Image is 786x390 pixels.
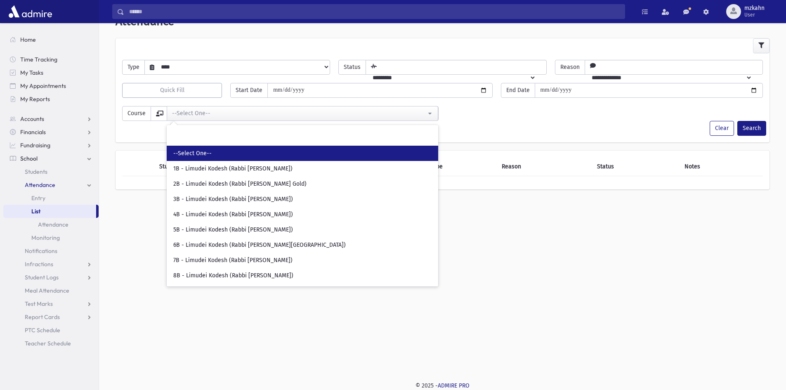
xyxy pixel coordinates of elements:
a: Report Cards [3,310,99,324]
a: Accounts [3,112,99,125]
button: Search [737,121,766,136]
span: PTC Schedule [25,326,60,334]
a: My Reports [3,92,99,106]
th: Type [426,157,497,176]
a: List [3,205,96,218]
a: Test Marks [3,297,99,310]
button: --Select One-- [167,106,438,121]
a: Time Tracking [3,53,99,66]
span: My Tasks [20,69,43,76]
span: mzkahn [744,5,765,12]
th: Notes [680,157,763,176]
a: PTC Schedule [3,324,99,337]
button: Clear [710,121,734,136]
span: Notifications [25,247,57,255]
span: My Reports [20,95,50,103]
input: Search [124,4,625,19]
div: --Select One-- [172,109,426,118]
span: Students [25,168,47,175]
span: 1B - Limudei Kodesh (Rabbi [PERSON_NAME]) [173,165,293,173]
span: Quick Fill [160,87,184,94]
span: Accounts [20,115,44,123]
span: School [20,155,38,162]
input: Search [170,130,435,144]
span: Type [122,60,145,75]
a: Monitoring [3,231,99,244]
span: End Date [501,83,535,98]
span: Meal Attendance [25,287,69,294]
a: Attendance [3,218,99,231]
span: Teacher Schedule [25,340,71,347]
span: Test Marks [25,300,53,307]
a: ADMIRE PRO [438,382,470,389]
span: Time Tracking [20,56,57,63]
span: Entry [31,194,45,202]
span: Course [122,106,151,121]
a: My Tasks [3,66,99,79]
span: 8B - Limudei Kodesh (Rabbi [PERSON_NAME]) [173,272,293,280]
span: 2B - Limudei Kodesh (Rabbi [PERSON_NAME] Gold) [173,180,307,188]
a: Fundraising [3,139,99,152]
button: Quick Fill [122,83,222,98]
a: Entry [3,191,99,205]
span: Report Cards [25,313,60,321]
a: Meal Attendance [3,284,99,297]
span: 5B - Limudei Kodesh (Rabbi [PERSON_NAME]) [173,226,293,234]
span: 3B - Limudei Kodesh (Rabbi [PERSON_NAME]) [173,195,293,203]
span: 7B - Limudei Kodesh (Rabbi [PERSON_NAME]) [173,256,293,265]
a: Notifications [3,244,99,258]
span: List [31,208,40,215]
span: Start Date [230,83,268,98]
a: Student Logs [3,271,99,284]
th: Student [154,157,254,176]
a: Financials [3,125,99,139]
a: Teacher Schedule [3,337,99,350]
th: Reason [497,157,592,176]
span: 6B - Limudei Kodesh (Rabbi [PERSON_NAME][GEOGRAPHIC_DATA]) [173,241,346,249]
a: School [3,152,99,165]
span: 4B - Limudei Kodesh (Rabbi [PERSON_NAME]) [173,210,293,219]
a: Home [3,33,99,46]
a: Students [3,165,99,178]
span: Attendance [25,181,55,189]
span: Status [338,60,366,75]
span: Infractions [25,260,53,268]
span: --Select One-- [173,149,212,158]
span: User [744,12,765,18]
a: My Appointments [3,79,99,92]
span: Home [20,36,36,43]
img: AdmirePro [7,3,54,20]
th: Status [592,157,680,176]
span: Fundraising [20,142,50,149]
span: Reason [555,60,585,75]
div: © 2025 - [112,381,773,390]
span: Financials [20,128,46,136]
a: Infractions [3,258,99,271]
span: Monitoring [31,234,60,241]
span: Student Logs [25,274,59,281]
span: My Appointments [20,82,66,90]
a: Attendance [3,178,99,191]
